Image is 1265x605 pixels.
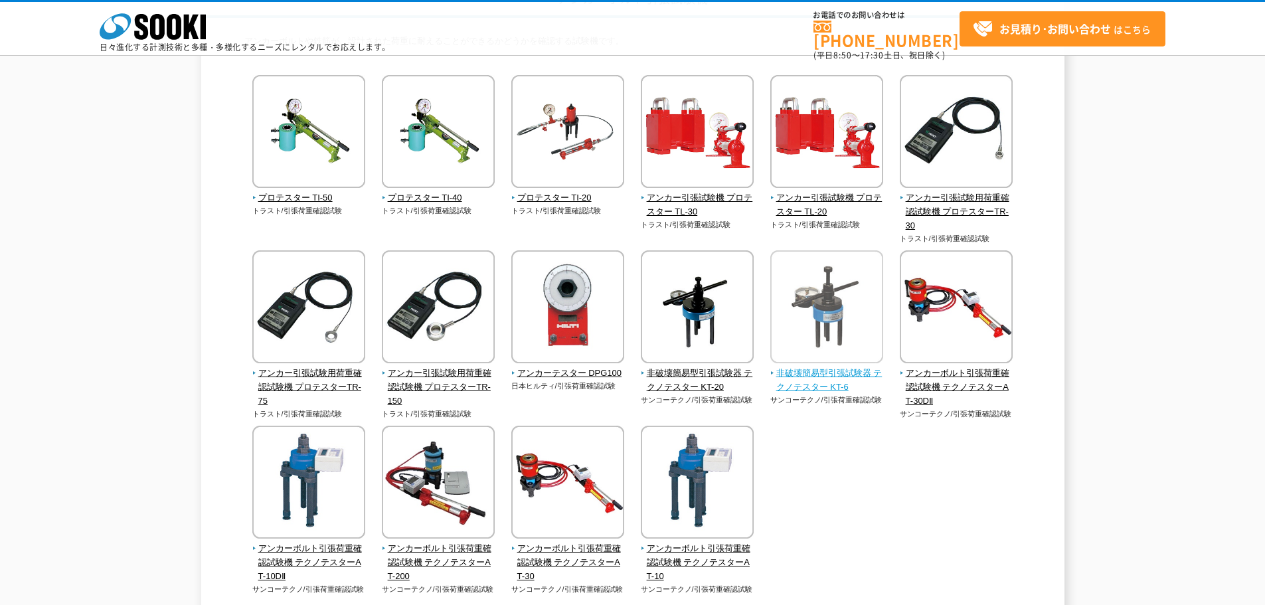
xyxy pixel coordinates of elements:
[511,542,625,583] span: アンカーボルト引張荷重確認試験機 テクノテスターAT-30
[813,11,960,19] span: お電話でのお問い合わせは
[252,250,365,367] img: アンカー引張試験用荷重確認試験機 プロテスターTR-75
[833,49,852,61] span: 8:50
[382,250,495,367] img: アンカー引張試験用荷重確認試験機 プロテスターTR-150
[511,75,624,191] img: プロテスター TI-20
[641,219,754,230] p: トラスト/引張荷重確認試験
[641,354,754,394] a: 非破壊簡易型引張試験器 テクノテスター KT-20
[252,75,365,191] img: プロテスター TI-50
[900,250,1013,367] img: アンカーボルト引張荷重確認試験機 テクノテスターAT-30DⅡ
[252,426,365,542] img: アンカーボルト引張荷重確認試験機 テクノテスターAT-10DⅡ
[813,21,960,48] a: [PHONE_NUMBER]
[511,354,625,381] a: アンカーテスター DPG100
[252,205,366,216] p: トラスト/引張荷重確認試験
[641,250,754,367] img: 非破壊簡易型引張試験器 テクノテスター KT-20
[641,529,754,583] a: アンカーボルト引張荷重確認試験機 テクノテスターAT-10
[900,75,1013,191] img: アンカー引張試験用荷重確認試験機 プロテスターTR-30
[900,408,1013,420] p: サンコーテクノ/引張荷重確認試験
[252,529,366,583] a: アンカーボルト引張荷重確認試験機 テクノテスターAT-10DⅡ
[511,426,624,542] img: アンカーボルト引張荷重確認試験機 テクノテスターAT-30
[382,179,495,205] a: プロテスター TI-40
[770,367,884,394] span: 非破壊簡易型引張試験器 テクノテスター KT-6
[252,367,366,408] span: アンカー引張試験用荷重確認試験機 プロテスターTR-75
[813,49,945,61] span: (平日 ～ 土日、祝日除く)
[100,43,390,51] p: 日々進化する計測技術と多種・多様化するニーズにレンタルでお応えします。
[900,191,1013,232] span: アンカー引張試験用荷重確認試験機 プロテスターTR-30
[382,426,495,542] img: アンカーボルト引張荷重確認試験機 テクノテスターAT-200
[511,250,624,367] img: アンカーテスター DPG100
[770,75,883,191] img: アンカー引張試験機 プロテスター TL-20
[382,529,495,583] a: アンカーボルト引張荷重確認試験機 テクノテスターAT-200
[252,191,366,205] span: プロテスター TI-50
[252,584,366,595] p: サンコーテクノ/引張荷重確認試験
[641,75,754,191] img: アンカー引張試験機 プロテスター TL-30
[641,542,754,583] span: アンカーボルト引張荷重確認試験機 テクノテスターAT-10
[382,408,495,420] p: トラスト/引張荷重確認試験
[382,75,495,191] img: プロテスター TI-40
[770,219,884,230] p: トラスト/引張荷重確認試験
[252,408,366,420] p: トラスト/引張荷重確認試験
[641,191,754,219] span: アンカー引張試験機 プロテスター TL-30
[382,354,495,408] a: アンカー引張試験用荷重確認試験機 プロテスターTR-150
[770,250,883,367] img: 非破壊簡易型引張試験器 テクノテスター KT-6
[641,179,754,218] a: アンカー引張試験機 プロテスター TL-30
[900,179,1013,232] a: アンカー引張試験用荷重確認試験機 プロテスターTR-30
[382,367,495,408] span: アンカー引張試験用荷重確認試験機 プロテスターTR-150
[382,542,495,583] span: アンカーボルト引張荷重確認試験機 テクノテスターAT-200
[511,367,625,381] span: アンカーテスター DPG100
[860,49,884,61] span: 17:30
[511,191,625,205] span: プロテスター TI-20
[382,191,495,205] span: プロテスター TI-40
[252,354,366,408] a: アンカー引張試験用荷重確認試験機 プロテスターTR-75
[641,584,754,595] p: サンコーテクノ/引張荷重確認試験
[252,542,366,583] span: アンカーボルト引張荷重確認試験機 テクノテスターAT-10DⅡ
[511,529,625,583] a: アンカーボルト引張荷重確認試験機 テクノテスターAT-30
[973,19,1151,39] span: はこちら
[382,205,495,216] p: トラスト/引張荷重確認試験
[900,233,1013,244] p: トラスト/引張荷重確認試験
[999,21,1111,37] strong: お見積り･お問い合わせ
[252,179,366,205] a: プロテスター TI-50
[641,394,754,406] p: サンコーテクノ/引張荷重確認試験
[511,179,625,205] a: プロテスター TI-20
[641,367,754,394] span: 非破壊簡易型引張試験器 テクノテスター KT-20
[770,191,884,219] span: アンカー引張試験機 プロテスター TL-20
[382,584,495,595] p: サンコーテクノ/引張荷重確認試験
[511,584,625,595] p: サンコーテクノ/引張荷重確認試験
[900,354,1013,408] a: アンカーボルト引張荷重確認試験機 テクノテスターAT-30DⅡ
[770,354,884,394] a: 非破壊簡易型引張試験器 テクノテスター KT-6
[511,205,625,216] p: トラスト/引張荷重確認試験
[900,367,1013,408] span: アンカーボルト引張荷重確認試験機 テクノテスターAT-30DⅡ
[511,381,625,392] p: 日本ヒルティ/引張荷重確認試験
[641,426,754,542] img: アンカーボルト引張荷重確認試験機 テクノテスターAT-10
[770,179,884,218] a: アンカー引張試験機 プロテスター TL-20
[960,11,1165,46] a: お見積り･お問い合わせはこちら
[770,394,884,406] p: サンコーテクノ/引張荷重確認試験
